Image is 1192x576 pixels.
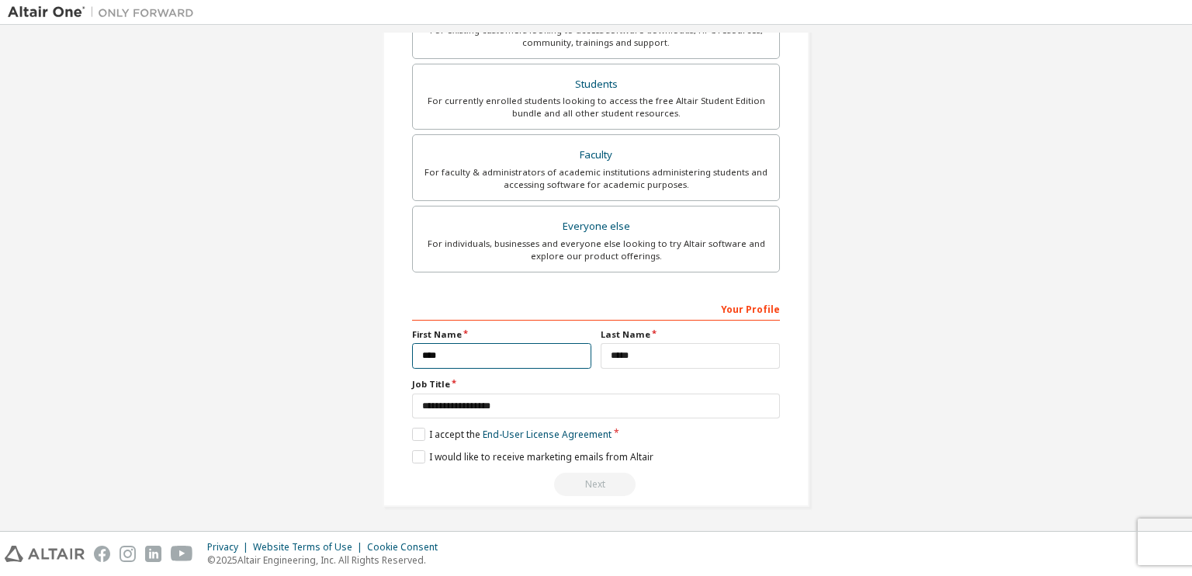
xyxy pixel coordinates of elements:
div: For existing customers looking to access software downloads, HPC resources, community, trainings ... [422,24,770,49]
label: Last Name [601,328,780,341]
div: For faculty & administrators of academic institutions administering students and accessing softwa... [422,166,770,191]
img: altair_logo.svg [5,546,85,562]
label: Job Title [412,378,780,390]
div: Website Terms of Use [253,541,367,553]
div: For individuals, businesses and everyone else looking to try Altair software and explore our prod... [422,238,770,262]
img: instagram.svg [120,546,136,562]
div: Faculty [422,144,770,166]
div: Cookie Consent [367,541,447,553]
label: I would like to receive marketing emails from Altair [412,450,653,463]
div: Privacy [207,541,253,553]
img: youtube.svg [171,546,193,562]
img: Altair One [8,5,202,20]
div: Provide a valid email to continue [412,473,780,496]
label: First Name [412,328,591,341]
img: facebook.svg [94,546,110,562]
a: End-User License Agreement [483,428,612,441]
img: linkedin.svg [145,546,161,562]
label: I accept the [412,428,612,441]
div: Students [422,74,770,95]
div: Your Profile [412,296,780,321]
div: Everyone else [422,216,770,238]
p: © 2025 Altair Engineering, Inc. All Rights Reserved. [207,553,447,567]
div: For currently enrolled students looking to access the free Altair Student Edition bundle and all ... [422,95,770,120]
